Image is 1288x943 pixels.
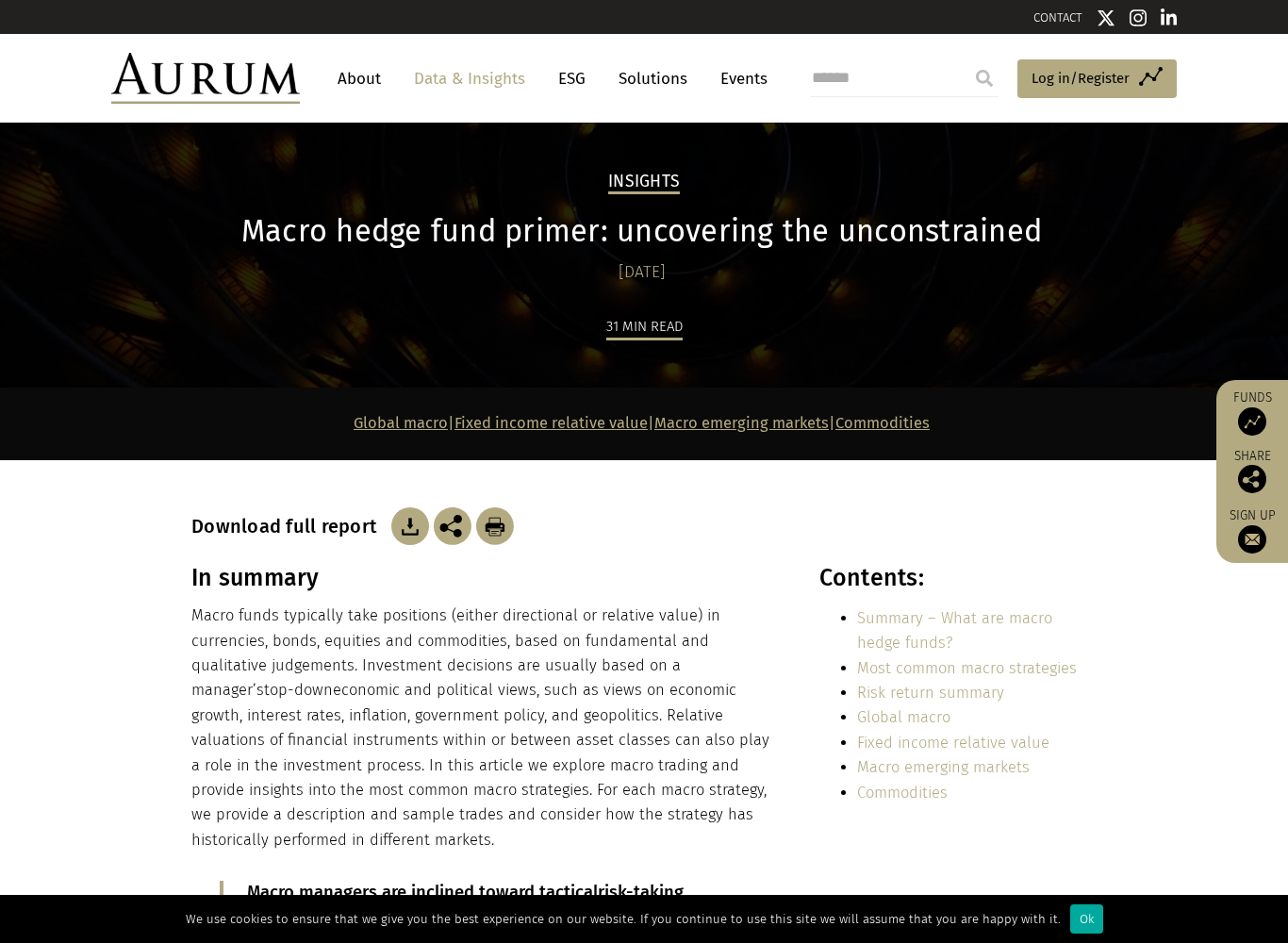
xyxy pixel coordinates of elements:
img: Aurum [111,53,300,104]
a: About [328,61,390,96]
h1: Macro hedge fund primer: uncovering the unconstrained [191,213,1092,250]
img: Access Funds [1238,407,1266,436]
img: Share this post [434,507,471,545]
a: Log in/Register [1017,59,1177,99]
img: Linkedin icon [1161,8,1178,27]
div: Ok [1070,904,1103,934]
p: Macro funds typically take positions (either directional or relative value) in currencies, bonds,... [191,604,778,852]
a: Macro emerging markets [654,414,829,432]
a: Fixed income relative value [454,414,648,432]
a: Summary – What are macro hedge funds? [857,609,1052,652]
a: Macro emerging markets [857,758,1030,776]
strong: | | | [354,414,930,432]
span: risk-taking [598,882,684,902]
a: Most common macro strategies [857,659,1077,677]
img: Download Article [391,507,429,545]
a: Global macro [857,708,950,726]
a: Commodities [857,784,948,802]
h3: Contents: [819,564,1092,592]
div: 31 min read [606,315,683,340]
img: Sign up to our newsletter [1238,525,1266,554]
a: Fixed income relative value [857,734,1049,752]
a: ESG [549,61,595,96]
a: Global macro [354,414,448,432]
img: Download Article [476,507,514,545]
a: Commodities [835,414,930,432]
h3: Download full report [191,515,387,538]
span: Log in/Register [1032,67,1130,90]
img: Twitter icon [1097,8,1115,27]
input: Submit [966,59,1003,97]
img: Share this post [1238,465,1266,493]
div: [DATE] [191,259,1092,286]
a: Data & Insights [405,61,535,96]
h2: Insights [608,172,680,194]
img: Instagram icon [1130,8,1147,27]
a: Risk return summary [857,684,1004,702]
a: Events [711,61,768,96]
div: Share [1226,450,1279,493]
a: Sign up [1226,507,1279,554]
span: top-down [264,681,333,699]
h3: In summary [191,564,778,592]
a: CONTACT [1033,10,1082,25]
a: Solutions [609,61,697,96]
a: Funds [1226,389,1279,436]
